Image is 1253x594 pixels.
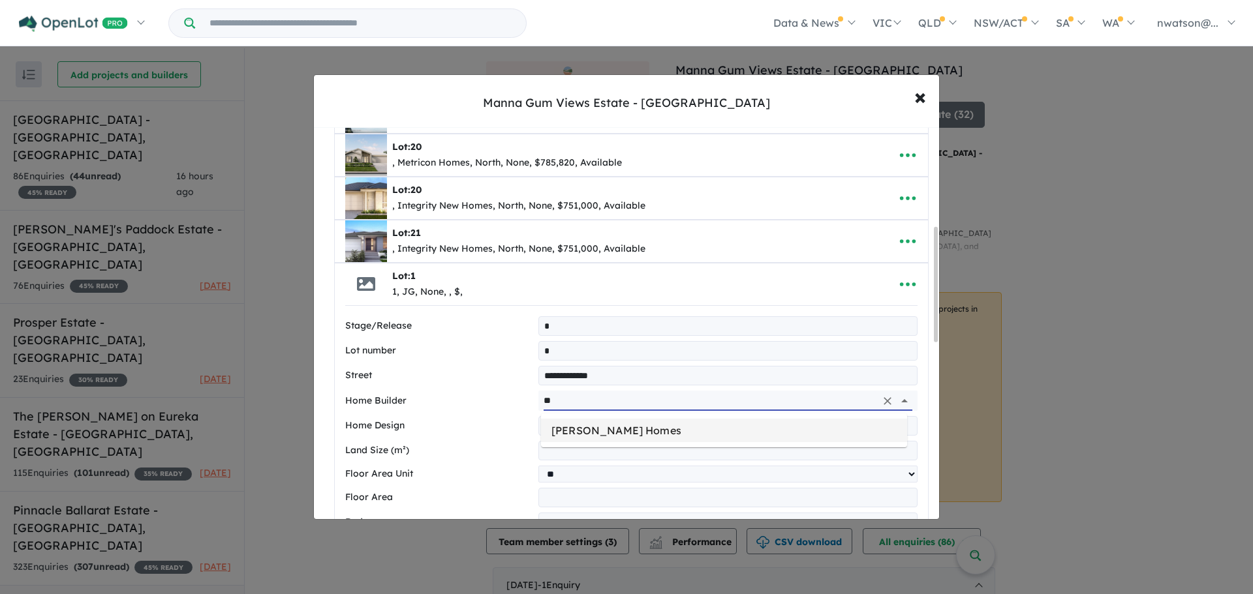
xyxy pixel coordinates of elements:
input: Try estate name, suburb, builder or developer [198,9,523,37]
b: Lot: [392,141,422,153]
span: 20 [410,184,422,196]
label: Street [345,368,533,383]
img: Manna%20Gum%20Views%20Estate%20-%20Brown%20Hill%20-%20Lot%2021___1699587340.jpg [345,220,387,262]
label: Stage/Release [345,318,533,334]
span: × [914,82,926,110]
label: Home Builder [345,393,533,409]
div: , Integrity New Homes, North, None, $751,000, Available [392,241,645,257]
label: Floor Area Unit [345,466,533,482]
div: , Integrity New Homes, North, None, $751,000, Available [392,198,645,214]
img: Manna%20Gum%20Views%20Estate%20-%20Brown%20Hill%20-%20Lot%2020___1699587339.jpg [345,177,387,219]
span: 20 [410,141,422,153]
div: 1, JG, None, , $, [392,284,463,300]
span: nwatson@... [1157,16,1218,29]
div: , Metricon Homes, North, None, $785,820, Available [392,155,622,171]
span: 1 [410,270,416,282]
div: Manna Gum Views Estate - [GEOGRAPHIC_DATA] [483,95,770,111]
b: Lot: [392,270,416,282]
b: Lot: [392,184,422,196]
label: Land Size (m²) [345,443,533,458]
b: Lot: [392,227,421,239]
img: Openlot PRO Logo White [19,16,128,32]
label: Lot number [345,343,533,359]
li: [PERSON_NAME] Homes [541,419,907,442]
img: Manna%20Gum%20Views%20Estate%20-%20Brown%20Hill%20-%20Lot%2020___1699582299.jpg [345,134,387,176]
label: Home Design [345,418,533,434]
span: 21 [410,227,421,239]
button: Clear [878,392,897,410]
label: Floor Area [345,490,533,505]
button: Close [895,392,914,410]
label: Bed [345,514,533,530]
